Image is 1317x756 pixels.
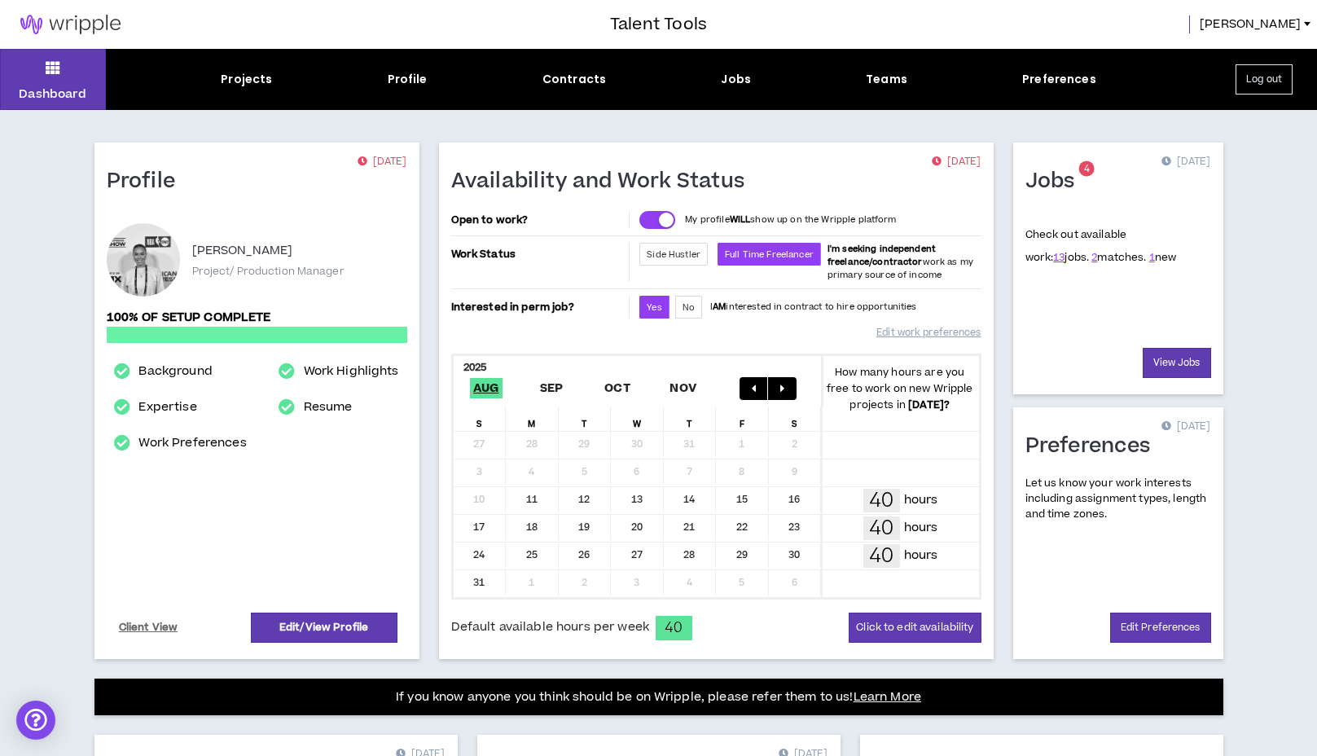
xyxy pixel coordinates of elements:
[1079,161,1095,177] sup: 4
[451,169,757,195] h1: Availability and Work Status
[647,301,661,314] span: Yes
[866,71,907,88] div: Teams
[16,701,55,740] div: Open Intercom Messenger
[664,407,717,431] div: T
[828,243,936,268] b: I'm seeking independent freelance/contractor
[138,433,246,453] a: Work Preferences
[19,86,86,103] p: Dashboard
[1236,64,1293,94] button: Log out
[451,618,649,636] span: Default available hours per week
[138,362,212,381] a: Background
[647,248,700,261] span: Side Hustler
[821,364,979,413] p: How many hours are you free to work on new Wripple projects in
[463,360,487,375] b: 2025
[716,407,769,431] div: F
[1143,348,1211,378] a: View Jobs
[1110,613,1211,643] a: Edit Preferences
[251,613,397,643] a: Edit/View Profile
[932,154,981,170] p: [DATE]
[904,491,938,509] p: hours
[1149,250,1177,265] span: new
[769,407,822,431] div: S
[611,407,664,431] div: W
[904,547,938,565] p: hours
[904,519,938,537] p: hours
[1161,419,1210,435] p: [DATE]
[849,613,981,643] button: Click to edit availability
[537,378,567,398] span: Sep
[451,243,626,266] p: Work Status
[666,378,700,398] span: Nov
[1025,433,1163,459] h1: Preferences
[304,362,399,381] a: Work Highlights
[610,12,707,37] h3: Talent Tools
[1053,250,1065,265] a: 13
[542,71,606,88] div: Contracts
[1025,476,1211,523] p: Let us know your work interests including assignment types, length and time zones.
[107,169,188,195] h1: Profile
[138,398,196,417] a: Expertise
[683,301,695,314] span: No
[1084,162,1090,176] span: 4
[304,398,353,417] a: Resume
[713,301,726,313] strong: AM
[107,223,180,297] div: Kelly F.
[221,71,272,88] div: Projects
[116,613,181,642] a: Client View
[1053,250,1089,265] span: jobs.
[470,378,503,398] span: Aug
[721,71,751,88] div: Jobs
[451,296,626,319] p: Interested in perm job?
[730,213,751,226] strong: WILL
[1025,227,1177,265] p: Check out available work:
[358,154,406,170] p: [DATE]
[396,688,921,707] p: If you know anyone you think should be on Wripple, please refer them to us!
[1025,169,1087,195] h1: Jobs
[1091,250,1097,265] a: 2
[710,301,917,314] p: I interested in contract to hire opportunities
[1200,15,1301,33] span: [PERSON_NAME]
[107,309,407,327] p: 100% of setup complete
[1149,250,1155,265] a: 1
[192,241,293,261] p: [PERSON_NAME]
[854,688,921,705] a: Learn More
[192,264,345,279] p: Project/ Production Manager
[559,407,612,431] div: T
[1022,71,1096,88] div: Preferences
[506,407,559,431] div: M
[908,398,950,412] b: [DATE] ?
[828,243,973,281] span: work as my primary source of income
[1161,154,1210,170] p: [DATE]
[451,213,626,226] p: Open to work?
[601,378,634,398] span: Oct
[876,319,981,347] a: Edit work preferences
[685,213,896,226] p: My profile show up on the Wripple platform
[1091,250,1146,265] span: matches.
[454,407,507,431] div: S
[388,71,428,88] div: Profile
